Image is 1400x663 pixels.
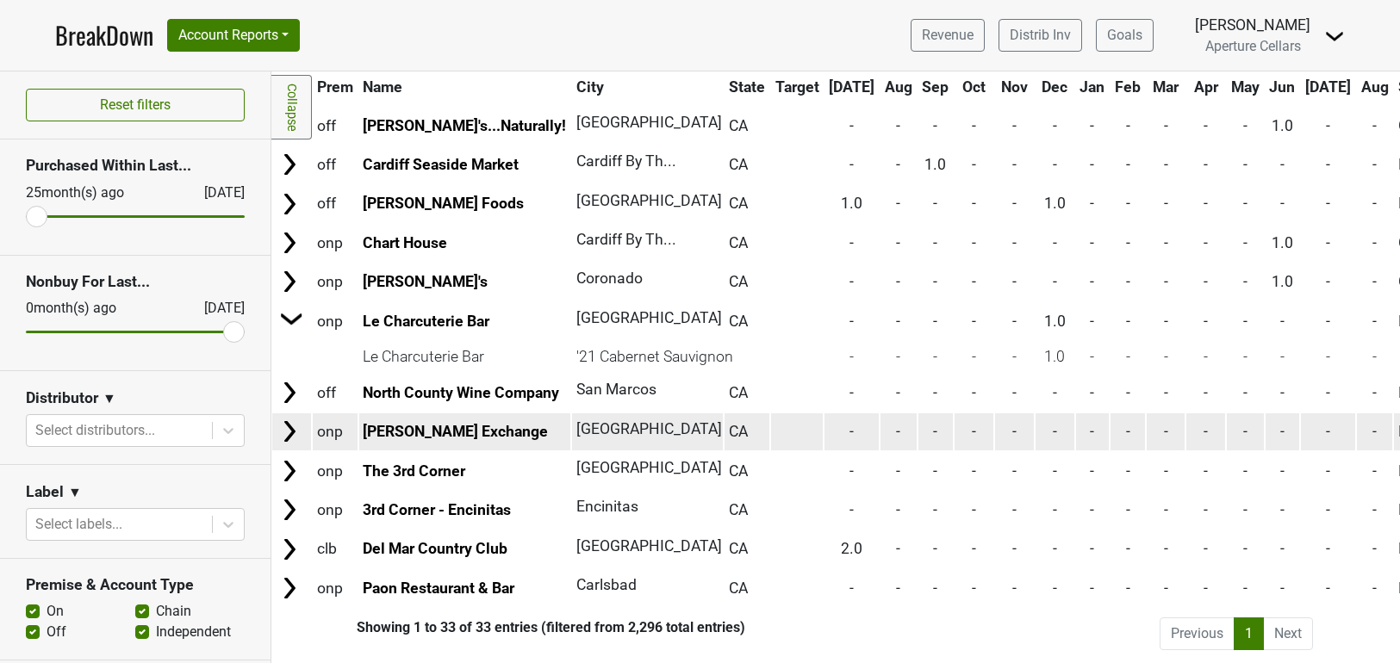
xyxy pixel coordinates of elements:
span: - [1326,540,1330,557]
span: - [972,462,976,480]
span: - [1326,234,1330,251]
span: - [1012,462,1017,480]
span: - [1326,423,1330,440]
span: - [1204,117,1208,134]
img: Arrow right [279,306,305,331]
td: - [995,341,1034,372]
span: - [896,384,900,401]
span: - [896,540,900,557]
td: onp [313,413,358,450]
span: - [1126,579,1130,597]
span: - [972,384,976,401]
th: Name: activate to sort column ascending [359,71,571,102]
span: - [1126,117,1130,134]
span: ▼ [68,482,82,503]
th: Mar: activate to sort column ascending [1147,71,1185,102]
a: [PERSON_NAME]'s [363,273,488,290]
td: onp [313,224,358,261]
div: 25 month(s) ago [26,183,163,203]
span: Name [363,78,402,96]
td: clb [313,530,358,567]
span: - [1053,579,1057,597]
span: - [933,423,937,440]
td: onp [313,263,358,301]
span: - [933,273,937,290]
span: - [972,423,976,440]
span: [GEOGRAPHIC_DATA] [576,309,722,326]
span: - [1204,156,1208,173]
td: - [1266,341,1300,372]
td: - [1186,341,1225,372]
span: - [1164,117,1168,134]
span: - [1280,540,1285,557]
button: Reset filters [26,89,245,121]
h3: Label [26,483,64,501]
a: Goals [1096,19,1154,52]
span: - [1280,423,1285,440]
span: [GEOGRAPHIC_DATA] [576,420,722,437]
span: - [1126,313,1130,330]
span: 1.0 [924,156,946,173]
label: Independent [156,622,231,642]
span: - [1243,234,1248,251]
span: Carlsbad [576,576,637,593]
span: - [896,423,900,440]
span: - [1280,384,1285,401]
td: - [1076,341,1110,372]
span: - [1126,195,1130,212]
td: - [880,341,917,372]
span: - [1090,384,1094,401]
span: - [1164,462,1168,480]
span: - [1126,540,1130,557]
span: - [1053,501,1057,518]
span: CA [729,195,748,212]
span: - [1280,579,1285,597]
span: - [972,540,976,557]
a: North County Wine Company [363,384,559,401]
td: - [955,341,993,372]
img: Arrow right [277,418,302,444]
td: off [313,107,358,144]
td: - [1227,341,1264,372]
span: - [1164,501,1168,518]
span: - [1126,423,1130,440]
span: - [1280,195,1285,212]
td: Le Charcuterie Bar [359,341,571,372]
a: Chart House [363,234,447,251]
td: 1.0 [1036,341,1074,372]
span: - [933,384,937,401]
span: - [972,234,976,251]
span: - [1126,462,1130,480]
span: - [1372,462,1377,480]
h3: Purchased Within Last... [26,157,245,175]
th: Aug: activate to sort column ascending [1357,71,1393,102]
span: - [933,234,937,251]
span: - [1372,313,1377,330]
span: - [1243,540,1248,557]
img: Arrow right [277,536,302,562]
span: - [1326,313,1330,330]
span: - [1090,313,1094,330]
span: Aperture Cellars [1205,38,1301,54]
a: The 3rd Corner [363,462,465,480]
span: - [1053,234,1057,251]
span: - [1164,540,1168,557]
td: - [1357,341,1393,372]
span: - [1204,501,1208,518]
a: Le Charcuterie Bar [363,313,489,330]
span: - [972,501,976,518]
h3: Nonbuy For Last... [26,273,245,291]
img: Dropdown Menu [1324,26,1345,46]
span: CA [729,384,748,401]
span: - [1053,462,1057,480]
span: - [1164,384,1168,401]
span: - [1372,117,1377,134]
span: - [1053,384,1057,401]
img: Arrow right [277,191,302,217]
span: Encinitas [576,498,638,515]
span: - [896,195,900,212]
span: - [849,156,854,173]
span: - [1053,273,1057,290]
img: Arrow right [277,269,302,294]
td: - [918,341,954,372]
